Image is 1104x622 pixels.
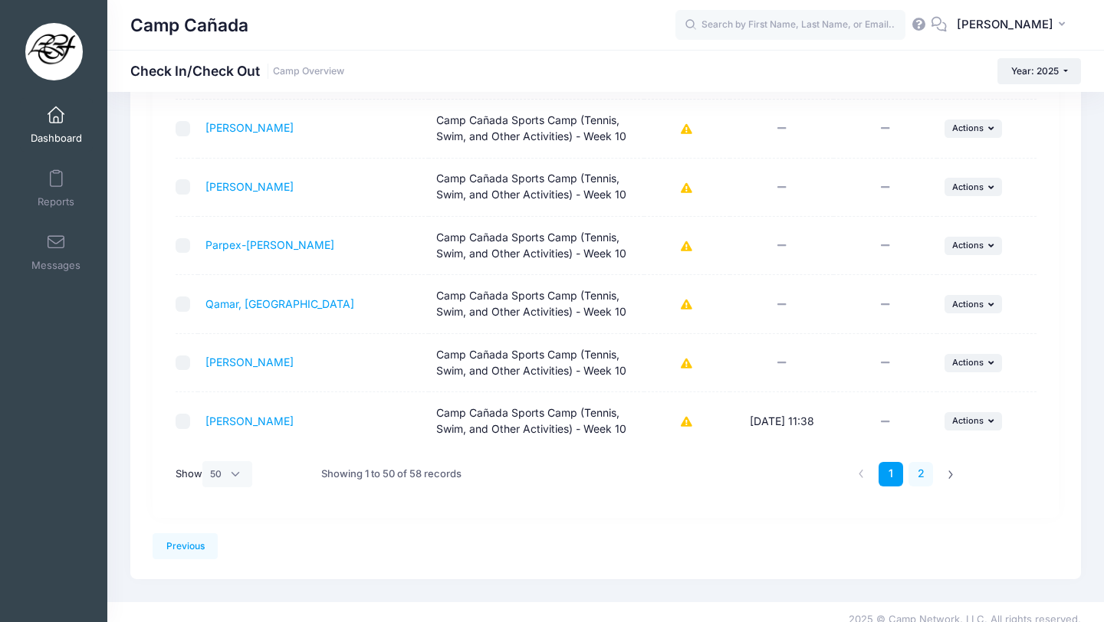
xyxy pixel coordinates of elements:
button: Actions [945,119,1003,138]
span: Actions [952,299,984,309]
h1: Check In/Check Out [130,63,344,79]
td: Camp Cañada Sports Camp (Tennis, Swim, and Other Activities) - Week 10 [429,392,644,450]
span: Reports [38,195,74,208]
span: Messages [31,259,80,272]
input: Search by First Name, Last Name, or Email... [675,10,905,41]
a: Camp Overview [273,66,344,77]
a: 1 [879,462,904,487]
label: Show [176,461,253,487]
button: Actions [945,178,1003,196]
a: 2 [909,462,934,487]
span: [PERSON_NAME] [957,16,1053,33]
a: [PERSON_NAME] [205,355,294,368]
td: Camp Cañada Sports Camp (Tennis, Swim, and Other Activities) - Week 10 [429,334,644,392]
button: Actions [945,237,1003,255]
button: Actions [945,295,1003,313]
span: Actions [952,357,984,368]
a: [PERSON_NAME] [205,414,294,427]
button: Actions [945,412,1003,430]
a: Reports [20,162,93,215]
button: Year: 2025 [997,58,1081,84]
a: Previous [153,533,218,559]
td: Camp Cañada Sports Camp (Tennis, Swim, and Other Activities) - Week 10 [429,159,644,217]
td: [DATE] 11:38 [730,392,833,450]
td: Camp Cañada Sports Camp (Tennis, Swim, and Other Activities) - Week 10 [429,100,644,158]
img: Camp Cañada [25,23,83,80]
a: [PERSON_NAME] [205,121,294,134]
select: Show [202,461,253,487]
span: Year: 2025 [1011,65,1059,77]
a: Messages [20,225,93,279]
span: Actions [952,182,984,192]
td: Camp Cañada Sports Camp (Tennis, Swim, and Other Activities) - Week 10 [429,217,644,275]
a: Dashboard [20,98,93,152]
div: Showing 1 to 50 of 58 records [321,457,462,492]
a: Qamar, [GEOGRAPHIC_DATA] [205,297,354,310]
span: Actions [952,415,984,426]
span: Actions [952,240,984,250]
button: Actions [945,354,1003,372]
td: Camp Cañada Sports Camp (Tennis, Swim, and Other Activities) - Week 10 [429,275,644,333]
a: [PERSON_NAME] [205,180,294,193]
a: Parpex-[PERSON_NAME] [205,238,334,251]
span: Dashboard [31,132,82,145]
button: [PERSON_NAME] [947,8,1081,43]
h1: Camp Cañada [130,8,248,43]
span: Actions [952,123,984,133]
